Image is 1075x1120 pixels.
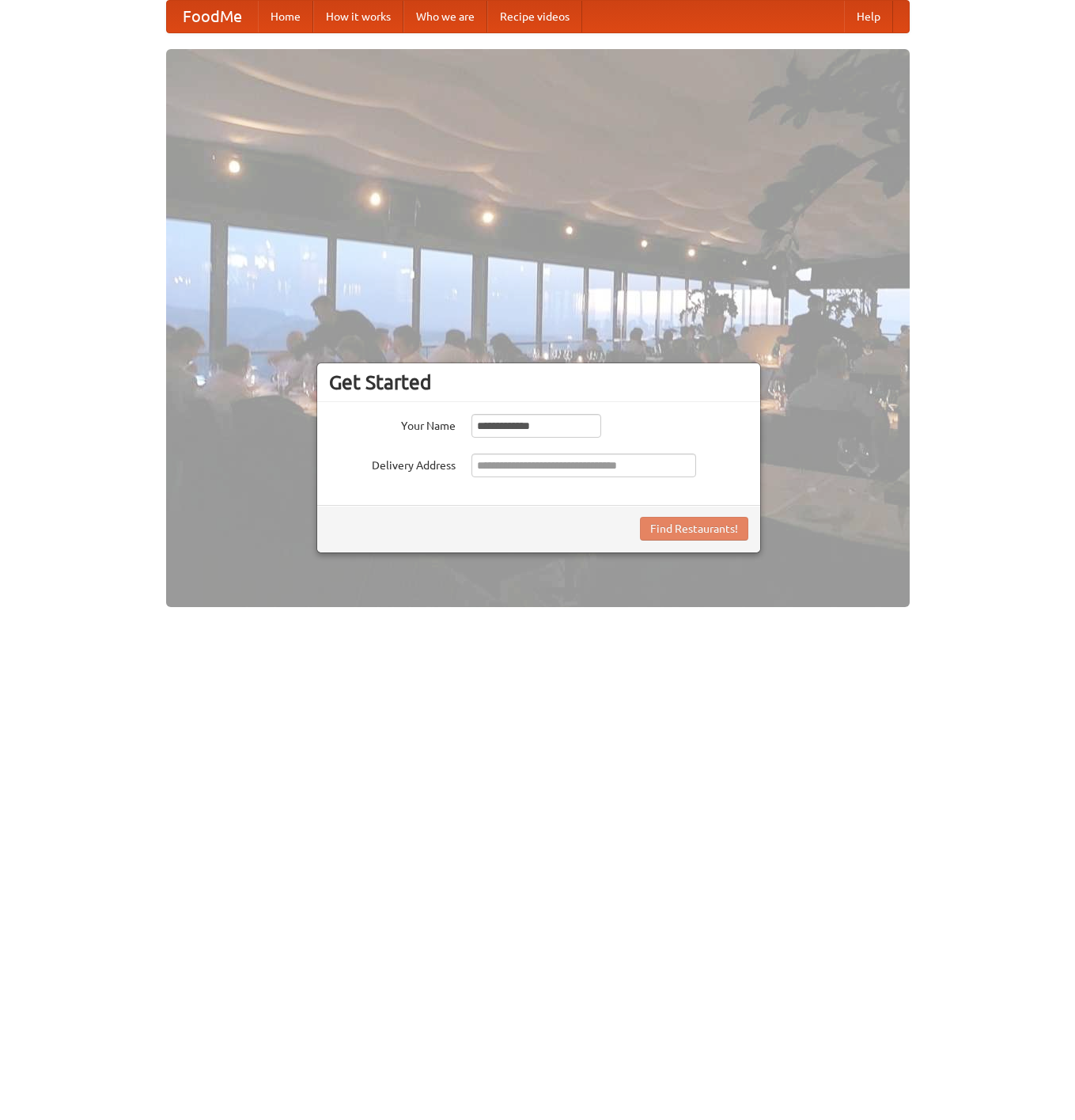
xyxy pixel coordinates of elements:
[403,1,487,32] a: Who we are
[313,1,403,32] a: How it works
[329,414,456,434] label: Your Name
[844,1,893,32] a: Help
[167,1,258,32] a: FoodMe
[329,454,456,473] label: Delivery Address
[487,1,582,32] a: Recipe videos
[640,517,748,541] button: Find Restaurants!
[258,1,313,32] a: Home
[329,370,748,394] h3: Get Started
